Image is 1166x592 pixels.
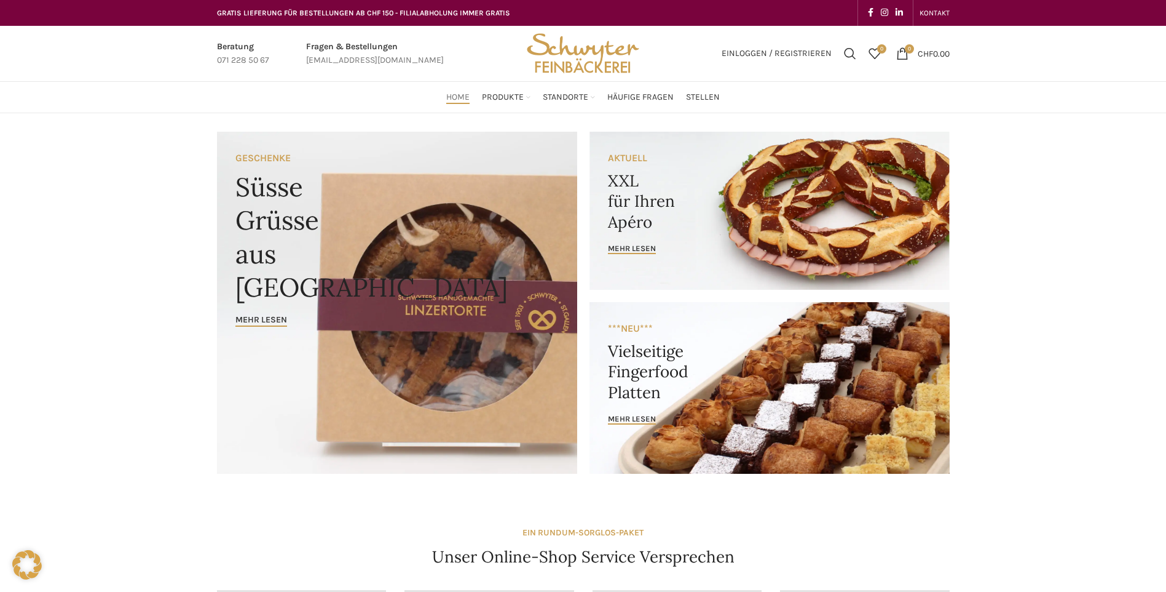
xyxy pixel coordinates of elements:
[211,85,956,110] div: Main navigation
[918,48,933,58] span: CHF
[913,1,956,25] div: Secondary navigation
[905,44,914,54] span: 0
[432,546,735,568] h4: Unser Online-Shop Service Versprechen
[862,41,887,66] a: 0
[482,92,524,103] span: Produkte
[522,527,644,538] strong: EIN RUNDUM-SORGLOS-PAKET
[217,132,577,474] a: Banner link
[446,85,470,110] a: Home
[920,9,950,17] span: KONTAKT
[877,44,886,54] span: 0
[522,26,643,81] img: Bäckerei Schwyter
[864,4,877,22] a: Facebook social link
[862,41,887,66] div: Meine Wunschliste
[607,85,674,110] a: Häufige Fragen
[543,92,588,103] span: Standorte
[446,92,470,103] span: Home
[890,41,956,66] a: 0 CHF0.00
[838,41,862,66] a: Suchen
[306,40,444,68] a: Infobox link
[589,302,950,474] a: Banner link
[482,85,530,110] a: Produkte
[686,85,720,110] a: Stellen
[607,92,674,103] span: Häufige Fragen
[686,92,720,103] span: Stellen
[217,40,269,68] a: Infobox link
[920,1,950,25] a: KONTAKT
[543,85,595,110] a: Standorte
[877,4,892,22] a: Instagram social link
[522,47,643,58] a: Site logo
[589,132,950,290] a: Banner link
[722,49,832,58] span: Einloggen / Registrieren
[217,9,510,17] span: GRATIS LIEFERUNG FÜR BESTELLUNGEN AB CHF 150 - FILIALABHOLUNG IMMER GRATIS
[892,4,907,22] a: Linkedin social link
[715,41,838,66] a: Einloggen / Registrieren
[918,48,950,58] bdi: 0.00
